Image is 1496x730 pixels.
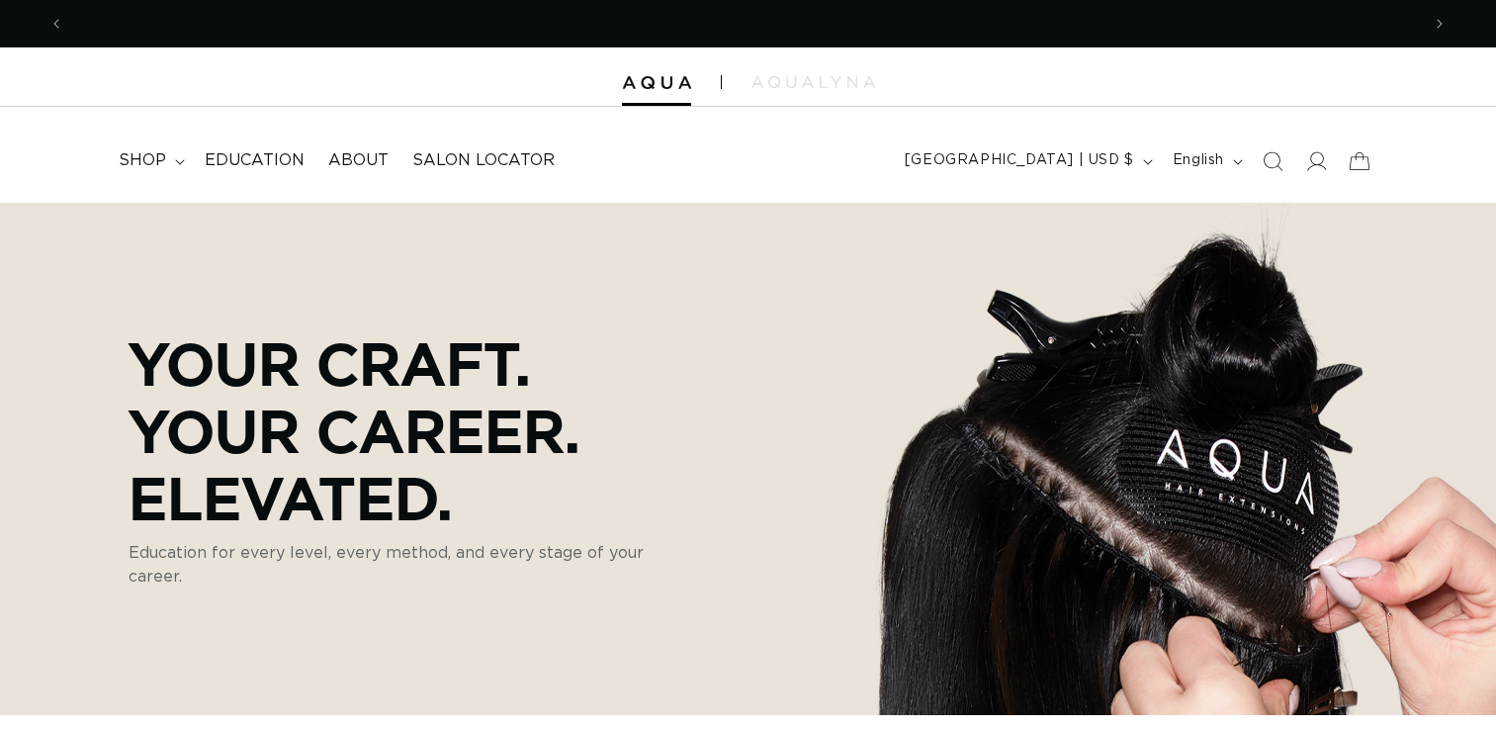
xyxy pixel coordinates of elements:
[205,150,305,171] span: Education
[1418,5,1461,43] button: Next announcement
[107,138,193,183] summary: shop
[1251,139,1294,183] summary: Search
[129,329,692,531] p: Your Craft. Your Career. Elevated.
[119,150,166,171] span: shop
[1173,150,1224,171] span: English
[316,138,400,183] a: About
[193,138,316,183] a: Education
[1161,142,1251,180] button: English
[35,5,78,43] button: Previous announcement
[622,76,691,90] img: Aqua Hair Extensions
[129,541,692,589] p: Education for every level, every method, and every stage of your career.
[893,142,1161,180] button: [GEOGRAPHIC_DATA] | USD $
[400,138,567,183] a: Salon Locator
[328,150,389,171] span: About
[751,76,875,88] img: aqualyna.com
[905,150,1134,171] span: [GEOGRAPHIC_DATA] | USD $
[412,150,555,171] span: Salon Locator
